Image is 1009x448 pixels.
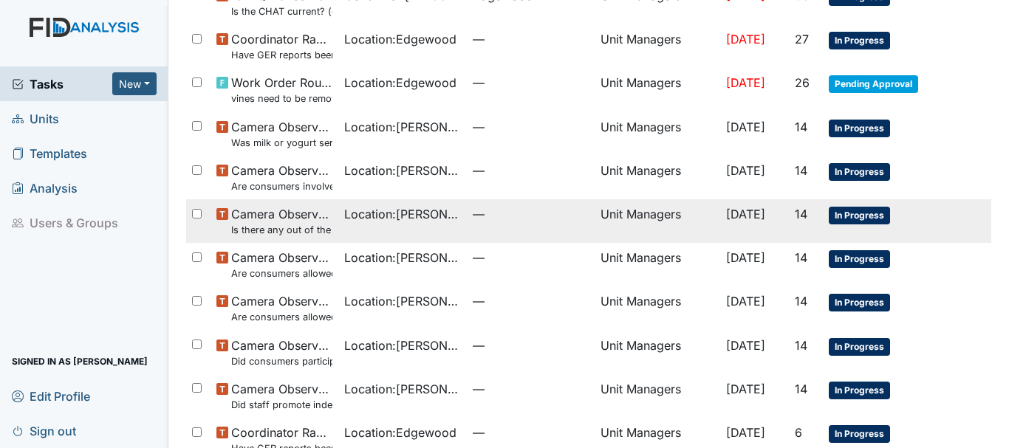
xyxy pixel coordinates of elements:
[795,425,802,440] span: 6
[795,338,807,353] span: 14
[231,310,332,324] small: Are consumers allowed to start meals appropriately?
[344,74,456,92] span: Location : Edgewood
[12,176,78,199] span: Analysis
[231,223,332,237] small: Is there any out of the ordinary cell phone usage?
[231,179,332,193] small: Are consumers involved in Active Treatment?
[12,107,59,130] span: Units
[12,142,87,165] span: Templates
[829,425,890,443] span: In Progress
[473,162,589,179] span: —
[829,207,890,224] span: In Progress
[829,75,918,93] span: Pending Approval
[231,136,332,150] small: Was milk or yogurt served at the meal?
[795,294,807,309] span: 14
[829,32,890,49] span: In Progress
[231,162,332,193] span: Camera Observation Are consumers involved in Active Treatment?
[231,92,332,106] small: vines need to be removed around the porch
[344,118,460,136] span: Location : [PERSON_NAME].
[726,120,765,134] span: [DATE]
[473,30,589,48] span: —
[726,425,765,440] span: [DATE]
[595,286,720,330] td: Unit Managers
[231,292,332,324] span: Camera Observation Are consumers allowed to start meals appropriately?
[12,350,148,373] span: Signed in as [PERSON_NAME]
[231,4,332,18] small: Is the CHAT current? (document the date in the comment section)
[231,205,332,237] span: Camera Observation Is there any out of the ordinary cell phone usage?
[344,380,460,398] span: Location : [PERSON_NAME].
[344,424,456,441] span: Location : Edgewood
[231,398,332,412] small: Did staff promote independence in all the following areas? (Hand washing, obtaining medication, o...
[795,32,809,46] span: 27
[231,337,332,368] span: Camera Observation Did consumers participate in family style dining?
[829,120,890,137] span: In Progress
[231,30,332,62] span: Coordinator Random Have GER reports been reviewed by managers within 72 hours of occurrence?
[595,243,720,286] td: Unit Managers
[473,249,589,266] span: —
[473,424,589,441] span: —
[231,249,332,280] span: Camera Observation Are consumers allowed to leave the table as desired?
[829,250,890,268] span: In Progress
[344,30,456,48] span: Location : Edgewood
[344,292,460,310] span: Location : [PERSON_NAME].
[795,207,807,221] span: 14
[595,199,720,243] td: Unit Managers
[829,294,890,311] span: In Progress
[795,250,807,265] span: 14
[344,205,460,223] span: Location : [PERSON_NAME].
[726,32,765,46] span: [DATE]
[595,374,720,418] td: Unit Managers
[12,419,76,442] span: Sign out
[726,338,765,353] span: [DATE]
[12,385,90,407] span: Edit Profile
[473,337,589,354] span: —
[595,156,720,199] td: Unit Managers
[595,68,720,111] td: Unit Managers
[795,75,810,90] span: 26
[473,380,589,398] span: —
[231,118,332,150] span: Camera Observation Was milk or yogurt served at the meal?
[795,382,807,396] span: 14
[726,250,765,265] span: [DATE]
[344,162,460,179] span: Location : [PERSON_NAME].
[595,331,720,374] td: Unit Managers
[795,163,807,178] span: 14
[726,382,765,396] span: [DATE]
[112,72,157,95] button: New
[726,163,765,178] span: [DATE]
[344,337,460,354] span: Location : [PERSON_NAME].
[473,205,589,223] span: —
[231,354,332,368] small: Did consumers participate in family style dining?
[829,163,890,181] span: In Progress
[829,382,890,399] span: In Progress
[231,266,332,280] small: Are consumers allowed to leave the table as desired?
[473,118,589,136] span: —
[726,75,765,90] span: [DATE]
[595,24,720,68] td: Unit Managers
[795,120,807,134] span: 14
[726,207,765,221] span: [DATE]
[473,292,589,310] span: —
[12,75,112,93] a: Tasks
[231,74,332,106] span: Work Order Routine vines need to be removed around the porch
[726,294,765,309] span: [DATE]
[344,249,460,266] span: Location : [PERSON_NAME].
[473,74,589,92] span: —
[231,380,332,412] span: Camera Observation Did staff promote independence in all the following areas? (Hand washing, obta...
[595,112,720,156] td: Unit Managers
[829,338,890,356] span: In Progress
[231,48,332,62] small: Have GER reports been reviewed by managers within 72 hours of occurrence?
